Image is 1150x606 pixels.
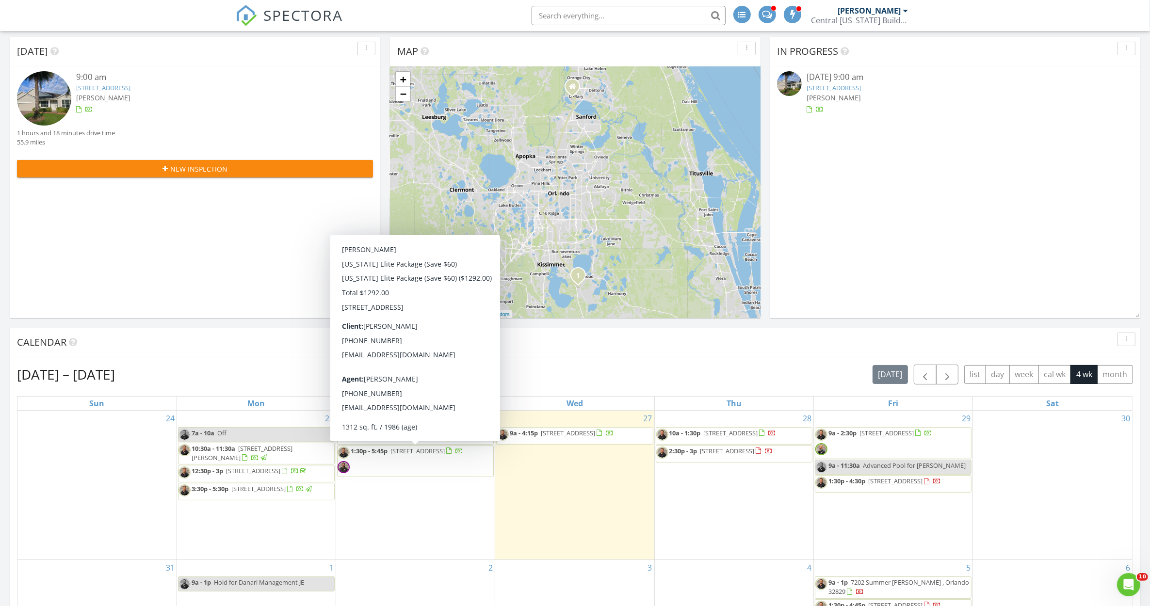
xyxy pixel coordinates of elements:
img: 9351392%2Fcover_photos%2FEGB1I8anF6KAKvmJRzMp%2Fsmall.jpg [777,71,802,96]
img: The Best Home Inspection Software - Spectora [236,5,257,26]
span: New Inspection [170,164,227,174]
button: day [986,365,1010,384]
span: [STREET_ADDRESS] [868,477,923,485]
div: 1 hours and 18 minutes drive time [17,128,115,138]
span: [PERSON_NAME] [76,93,130,102]
a: 1:30p - 4:30p [STREET_ADDRESS] [815,475,972,493]
span: [STREET_ADDRESS] [859,429,914,437]
a: Go to August 27, 2025 [642,411,654,426]
img: carl.png [178,429,191,441]
i: 1 [576,272,580,279]
div: | [390,310,512,319]
span: 9a - 4:15p [510,429,538,437]
a: Go to August 28, 2025 [801,411,813,426]
a: 9a - 4:15p [STREET_ADDRESS] [496,427,653,445]
div: Central Florida Building Inspectors [811,16,908,25]
span: 2:30p - 3p [669,447,697,455]
span: [STREET_ADDRESS] [390,447,445,455]
img: john.png [338,461,350,473]
a: Go to August 30, 2025 [1119,411,1132,426]
a: 2:30p - 3p [STREET_ADDRESS] [656,445,812,462]
span: Calendar [17,335,66,349]
button: 4 wk [1070,365,1098,384]
img: 9351392%2Fcover_photos%2FEGB1I8anF6KAKvmJRzMp%2Fsmall.jpg [17,71,71,126]
a: 10:30a - 11:30a [STREET_ADDRESS][PERSON_NAME] [178,443,335,464]
a: 10a - 1:30p [STREET_ADDRESS] [656,427,812,445]
span: 9a - 2:30p [828,429,857,437]
td: Go to August 25, 2025 [177,411,336,560]
a: 9a - 12:15p [STREET_ADDRESS] [337,427,494,445]
img: carl.png [497,429,509,441]
span: 10a - 1:30p [669,429,701,437]
button: Previous [914,365,937,384]
button: list [964,365,986,384]
a: Go to September 4, 2025 [805,560,813,575]
a: Go to September 1, 2025 [327,560,336,575]
div: 55.9 miles [17,138,115,147]
span: [STREET_ADDRESS] [385,429,439,437]
img: sean_1.png [815,443,827,455]
a: Go to August 29, 2025 [960,411,972,426]
a: Sunday [87,397,106,410]
img: carl.png [338,447,350,459]
span: 12:30p - 3p [192,466,223,475]
div: [DATE] 9:00 am [807,71,1103,83]
a: 3:30p - 5:30p [STREET_ADDRESS] [178,483,335,500]
a: Go to September 3, 2025 [646,560,654,575]
span: [DATE] [17,45,48,58]
a: 9:00 am [STREET_ADDRESS] [PERSON_NAME] 1 hours and 18 minutes drive time 55.9 miles [17,71,373,147]
a: [DATE] 9:00 am [STREET_ADDRESS] [PERSON_NAME] [777,71,1133,114]
span: Off [217,429,227,437]
span: In Progress [777,45,838,58]
a: SPECTORA [236,13,343,33]
a: 2:30p - 3p [STREET_ADDRESS] [669,447,773,455]
span: Hold for Danari Management JE [214,578,304,587]
a: Zoom out [396,87,410,101]
img: carl.png [178,578,191,590]
span: [STREET_ADDRESS][PERSON_NAME] [192,444,292,462]
a: Go to August 26, 2025 [482,411,495,426]
button: cal wk [1038,365,1071,384]
a: [STREET_ADDRESS] [76,83,130,92]
a: 12:30p - 3p [STREET_ADDRESS] [178,465,335,482]
a: 9a - 4:15p [STREET_ADDRESS] [510,429,614,437]
a: 9a - 2:30p [STREET_ADDRESS] [815,427,972,459]
td: Go to August 26, 2025 [336,411,495,560]
td: Go to August 30, 2025 [973,411,1132,560]
a: Go to August 25, 2025 [323,411,336,426]
a: Zoom in [396,72,410,87]
input: Search everything... [532,6,726,25]
img: carl.png [815,477,827,489]
a: © MapTiler [410,311,436,317]
span: [STREET_ADDRESS] [541,429,595,437]
a: 1:30p - 4:30p [STREET_ADDRESS] [828,477,941,485]
button: week [1009,365,1039,384]
a: Go to September 5, 2025 [964,560,972,575]
span: 3:30p - 5:30p [192,484,228,493]
td: Go to August 28, 2025 [654,411,813,560]
span: [PERSON_NAME] [807,93,861,102]
a: Monday [245,397,267,410]
a: © OpenStreetMap contributors [437,311,510,317]
button: New Inspection [17,160,373,177]
img: carl.png [656,447,668,459]
a: Leaflet [392,311,408,317]
span: 9a - 1p [828,578,848,587]
span: Map [397,45,418,58]
a: Go to September 6, 2025 [1124,560,1132,575]
div: 9:00 am [76,71,343,83]
a: Friday [886,397,900,410]
div: [PERSON_NAME] [838,6,901,16]
td: Go to August 24, 2025 [17,411,177,560]
span: [STREET_ADDRESS] [704,429,758,437]
span: 1:30p - 5:45p [351,447,388,455]
td: Go to August 29, 2025 [813,411,972,560]
a: Thursday [725,397,744,410]
span: 1:30p - 4:30p [828,477,865,485]
a: Go to August 24, 2025 [164,411,177,426]
img: carl.png [815,429,827,441]
img: carl.png [815,578,827,590]
span: 9a - 12:15p [351,429,382,437]
a: 10:30a - 11:30a [STREET_ADDRESS][PERSON_NAME] [192,444,292,462]
a: Tuesday [406,397,424,410]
